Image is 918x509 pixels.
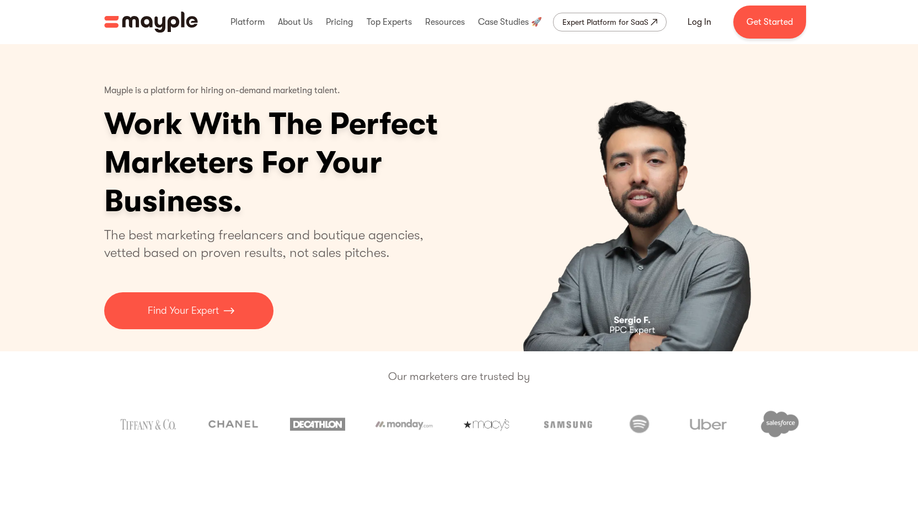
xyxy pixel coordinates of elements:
p: Find Your Expert [148,303,219,318]
h1: Work With The Perfect Marketers For Your Business. [104,105,523,221]
p: The best marketing freelancers and boutique agencies, vetted based on proven results, not sales p... [104,226,437,261]
img: Mayple logo [104,12,198,33]
a: Expert Platform for SaaS [553,13,667,31]
a: Get Started [733,6,806,39]
p: Mayple is a platform for hiring on-demand marketing talent. [104,77,340,105]
div: Expert Platform for SaaS [562,15,648,29]
a: Find Your Expert [104,292,273,329]
a: Log In [674,9,724,35]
